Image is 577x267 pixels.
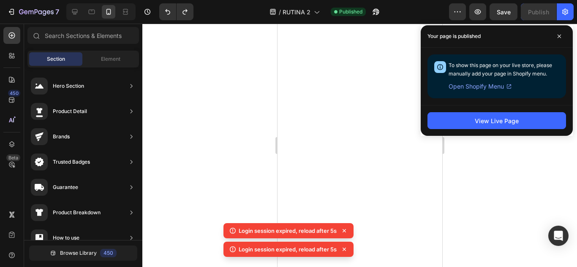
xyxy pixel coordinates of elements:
[3,3,63,20] button: 7
[283,8,310,16] span: RUTINA 2
[427,32,481,40] p: Your page is published
[53,132,70,141] div: Brands
[53,82,84,90] div: Hero Section
[53,234,79,242] div: How to use
[427,112,566,129] button: View Live Page
[53,158,90,166] div: Trusted Badges
[53,107,87,116] div: Product Detail
[8,90,20,97] div: 450
[490,3,517,20] button: Save
[548,226,569,246] div: Open Intercom Messenger
[6,154,20,161] div: Beta
[239,245,337,254] p: Login session expired, reload after 5s
[449,62,552,77] span: To show this page on your live store, please manually add your page in Shopify menu.
[100,249,117,257] div: 450
[339,8,362,16] span: Published
[475,116,519,125] div: View Live Page
[497,8,511,16] span: Save
[528,8,549,16] div: Publish
[279,8,281,16] span: /
[521,3,556,20] button: Publish
[53,183,78,191] div: Guarantee
[101,55,120,63] span: Element
[60,249,97,257] span: Browse Library
[449,81,504,92] span: Open Shopify Menu
[29,245,137,261] button: Browse Library450
[278,24,442,267] iframe: Design area
[159,3,193,20] div: Undo/Redo
[27,27,139,44] input: Search Sections & Elements
[53,208,101,217] div: Product Breakdown
[55,7,59,17] p: 7
[239,227,337,235] p: Login session expired, reload after 5s
[47,55,65,63] span: Section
